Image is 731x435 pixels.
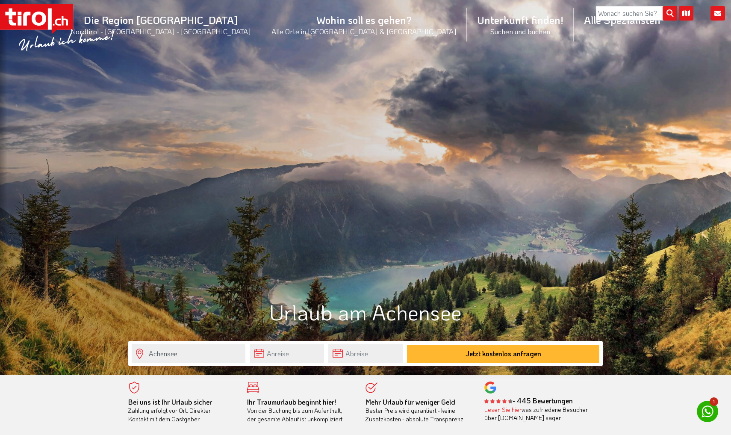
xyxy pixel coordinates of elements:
[407,345,599,363] button: Jetzt kostenlos anfragen
[365,397,455,406] b: Mehr Urlaub für weniger Geld
[710,6,725,21] i: Kontakt
[250,344,324,363] input: Anreise
[328,344,403,363] input: Abreise
[697,401,718,422] a: 1
[710,397,718,406] span: 1
[477,27,563,36] small: Suchen und buchen
[365,398,472,423] div: Bester Preis wird garantiert - keine Zusatzkosten - absolute Transparenz
[484,396,573,405] b: - 445 Bewertungen
[484,405,522,414] a: Lesen Sie hier
[271,27,457,36] small: Alle Orte in [GEOGRAPHIC_DATA] & [GEOGRAPHIC_DATA]
[596,6,677,21] input: Wonach suchen Sie?
[574,4,671,36] a: Alle Spezialisten
[679,6,693,21] i: Karte öffnen
[247,398,353,423] div: Von der Buchung bis zum Aufenthalt, der gesamte Ablauf ist unkompliziert
[484,405,590,422] div: was zufriedene Besucher über [DOMAIN_NAME] sagen
[467,4,574,45] a: Unterkunft finden!Suchen und buchen
[71,27,251,36] small: Nordtirol - [GEOGRAPHIC_DATA] - [GEOGRAPHIC_DATA]
[128,398,234,423] div: Zahlung erfolgt vor Ort. Direkter Kontakt mit dem Gastgeber
[128,300,603,324] h1: Urlaub am Achensee
[60,4,261,45] a: Die Region [GEOGRAPHIC_DATA]Nordtirol - [GEOGRAPHIC_DATA] - [GEOGRAPHIC_DATA]
[128,397,212,406] b: Bei uns ist Ihr Urlaub sicher
[261,4,467,45] a: Wohin soll es gehen?Alle Orte in [GEOGRAPHIC_DATA] & [GEOGRAPHIC_DATA]
[132,344,245,363] input: Wo soll's hingehen?
[247,397,336,406] b: Ihr Traumurlaub beginnt hier!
